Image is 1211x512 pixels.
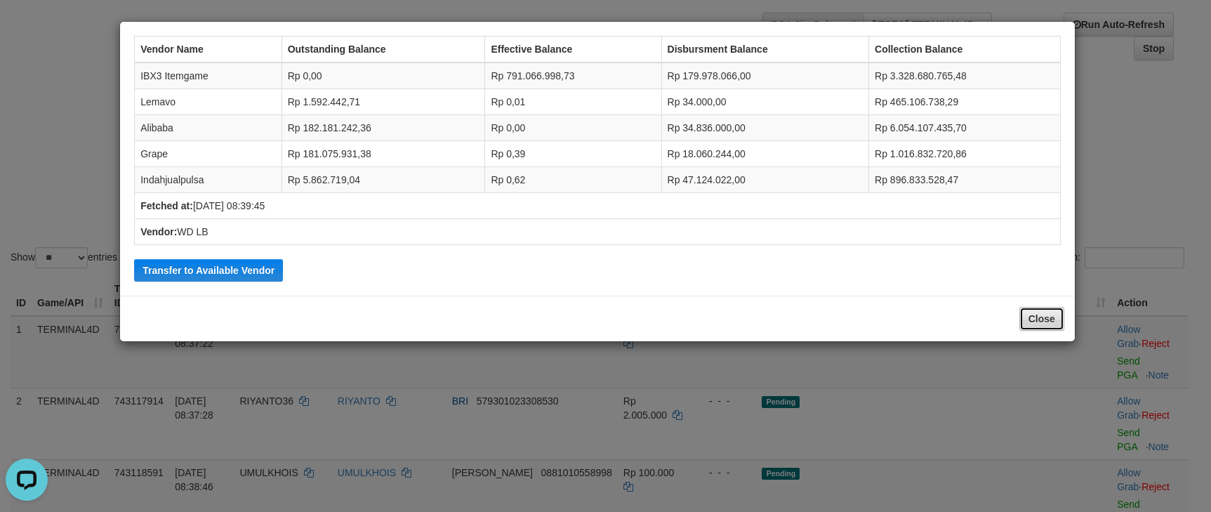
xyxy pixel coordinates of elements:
[661,89,869,115] td: Rp 34.000,00
[135,193,1061,219] td: [DATE] 08:39:45
[869,115,1061,141] td: Rp 6.054.107.435,70
[869,167,1061,193] td: Rp 896.833.528,47
[282,167,485,193] td: Rp 5.862.719,04
[661,63,869,89] td: Rp 179.978.066,00
[485,167,661,193] td: Rp 0,62
[140,200,193,211] b: Fetched at:
[661,167,869,193] td: Rp 47.124.022,00
[869,63,1061,89] td: Rp 3.328.680.765,48
[135,63,282,89] td: IBX3 Itemgame
[6,6,48,48] button: Open LiveChat chat widget
[1019,307,1064,331] button: Close
[282,37,485,63] th: Outstanding Balance
[661,115,869,141] td: Rp 34.836.000,00
[869,141,1061,167] td: Rp 1.016.832.720,86
[134,259,283,282] button: Transfer to Available Vendor
[135,219,1061,245] td: WD LB
[135,115,282,141] td: Alibaba
[135,37,282,63] th: Vendor Name
[485,141,661,167] td: Rp 0,39
[135,141,282,167] td: Grape
[282,141,485,167] td: Rp 181.075.931,38
[485,63,661,89] td: Rp 791.066.998,73
[869,89,1061,115] td: Rp 465.106.738,29
[485,89,661,115] td: Rp 0,01
[282,63,485,89] td: Rp 0,00
[661,141,869,167] td: Rp 18.060.244,00
[485,37,661,63] th: Effective Balance
[485,115,661,141] td: Rp 0,00
[135,167,282,193] td: Indahjualpulsa
[661,37,869,63] th: Disbursment Balance
[135,89,282,115] td: Lemavo
[282,115,485,141] td: Rp 182.181.242,36
[282,89,485,115] td: Rp 1.592.442,71
[140,226,177,237] b: Vendor:
[869,37,1061,63] th: Collection Balance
